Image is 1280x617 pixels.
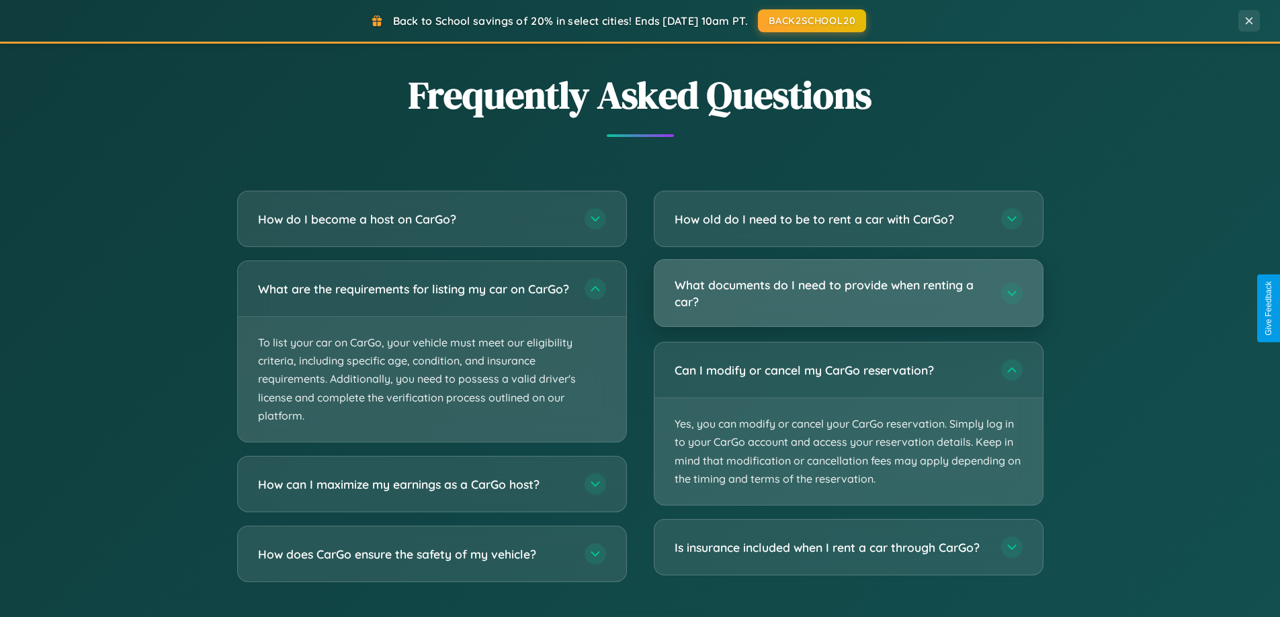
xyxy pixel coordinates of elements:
[238,317,626,442] p: To list your car on CarGo, your vehicle must meet our eligibility criteria, including specific ag...
[675,211,988,228] h3: How old do I need to be to rent a car with CarGo?
[654,398,1043,505] p: Yes, you can modify or cancel your CarGo reservation. Simply log in to your CarGo account and acc...
[258,476,571,493] h3: How can I maximize my earnings as a CarGo host?
[393,14,748,28] span: Back to School savings of 20% in select cities! Ends [DATE] 10am PT.
[1264,281,1273,336] div: Give Feedback
[675,277,988,310] h3: What documents do I need to provide when renting a car?
[758,9,866,32] button: BACK2SCHOOL20
[675,362,988,379] h3: Can I modify or cancel my CarGo reservation?
[258,546,571,563] h3: How does CarGo ensure the safety of my vehicle?
[237,69,1043,121] h2: Frequently Asked Questions
[258,211,571,228] h3: How do I become a host on CarGo?
[675,539,988,556] h3: Is insurance included when I rent a car through CarGo?
[258,281,571,297] h3: What are the requirements for listing my car on CarGo?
